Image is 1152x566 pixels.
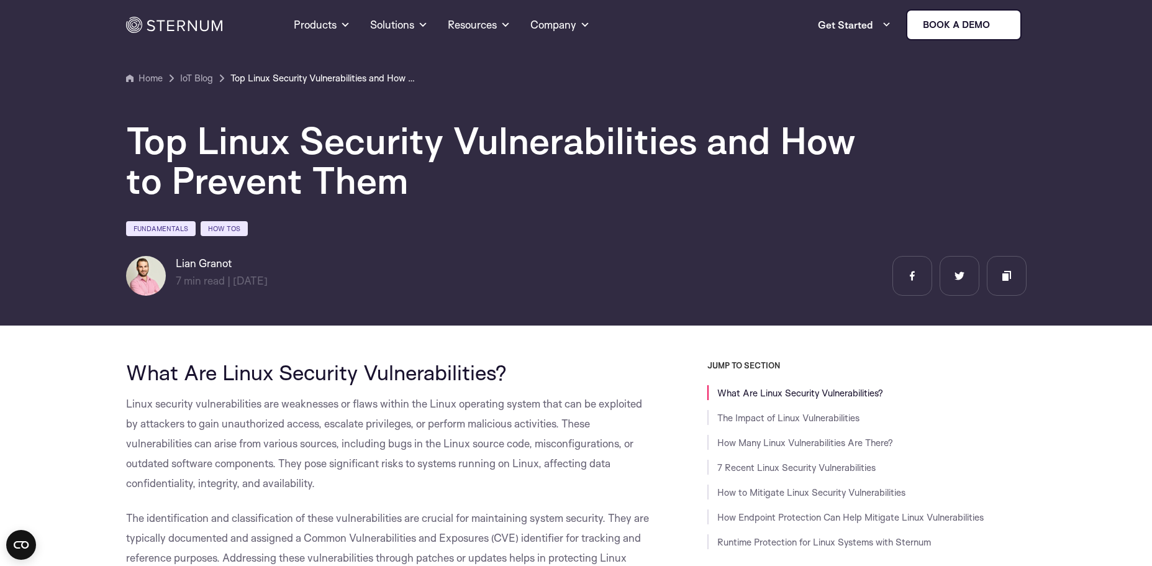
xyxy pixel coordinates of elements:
[717,462,876,473] a: 7 Recent Linux Security Vulnerabilities
[717,412,859,424] a: The Impact of Linux Vulnerabilities
[201,221,248,236] a: How Tos
[180,71,213,86] a: IoT Blog
[294,2,350,47] a: Products
[370,2,428,47] a: Solutions
[707,360,1027,370] h3: JUMP TO SECTION
[126,71,163,86] a: Home
[126,121,871,200] h1: Top Linux Security Vulnerabilities and How to Prevent Them
[6,530,36,560] button: Open CMP widget
[717,387,883,399] a: What Are Linux Security Vulnerabilities?
[717,536,931,548] a: Runtime Protection for Linux Systems with Sternum
[176,274,230,287] span: min read |
[530,2,590,47] a: Company
[717,486,905,498] a: How to Mitigate Linux Security Vulnerabilities
[176,256,268,271] h6: Lian Granot
[717,437,893,449] a: How Many Linux Vulnerabilities Are There?
[126,256,166,296] img: Lian Granot
[995,20,1005,30] img: sternum iot
[818,12,891,37] a: Get Started
[906,9,1022,40] a: Book a demo
[126,359,507,385] span: What Are Linux Security Vulnerabilities?
[176,274,181,287] span: 7
[233,274,268,287] span: [DATE]
[448,2,510,47] a: Resources
[126,221,196,236] a: Fundamentals
[230,71,417,86] a: Top Linux Security Vulnerabilities and How to Prevent Them
[717,511,984,523] a: How Endpoint Protection Can Help Mitigate Linux Vulnerabilities
[126,397,642,490] span: Linux security vulnerabilities are weaknesses or flaws within the Linux operating system that can...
